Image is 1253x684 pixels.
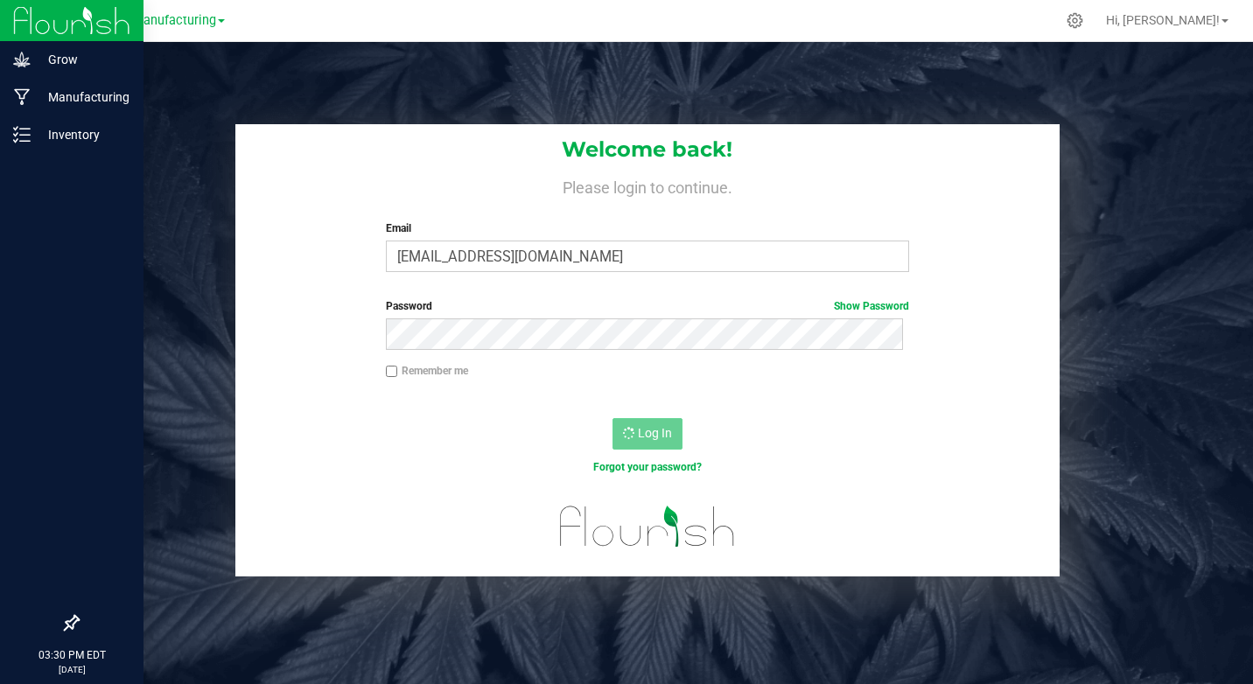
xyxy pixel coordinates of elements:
[593,461,702,473] a: Forgot your password?
[31,87,136,108] p: Manufacturing
[132,13,216,28] span: Manufacturing
[386,300,432,312] span: Password
[13,88,31,106] inline-svg: Manufacturing
[386,220,909,236] label: Email
[52,541,73,562] iframe: Resource center unread badge
[31,124,136,145] p: Inventory
[235,175,1060,196] h4: Please login to continue.
[612,418,682,450] button: Log In
[1064,12,1086,29] div: Manage settings
[8,647,136,663] p: 03:30 PM EDT
[386,366,398,378] input: Remember me
[13,126,31,143] inline-svg: Inventory
[834,300,909,312] a: Show Password
[638,426,672,440] span: Log In
[13,51,31,68] inline-svg: Grow
[386,363,468,379] label: Remember me
[1106,13,1220,27] span: Hi, [PERSON_NAME]!
[235,138,1060,161] h1: Welcome back!
[31,49,136,70] p: Grow
[17,544,70,597] iframe: Resource center
[8,663,136,676] p: [DATE]
[544,493,751,560] img: flourish_logo.svg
